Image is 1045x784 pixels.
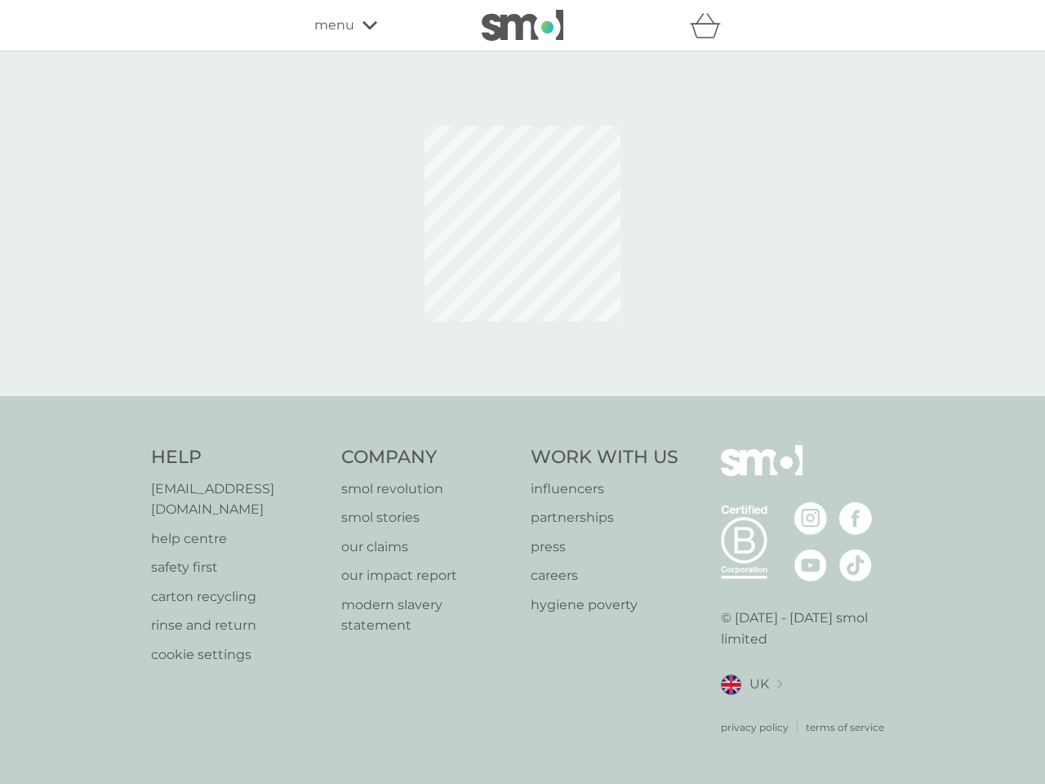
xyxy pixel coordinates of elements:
div: basket [690,9,731,42]
img: visit the smol Facebook page [839,502,872,535]
h4: Work With Us [531,445,678,470]
p: © [DATE] - [DATE] smol limited [721,608,895,649]
h4: Company [341,445,515,470]
a: cookie settings [151,644,325,666]
a: our claims [341,537,515,558]
a: influencers [531,479,678,500]
a: terms of service [806,719,884,735]
img: visit the smol Tiktok page [839,549,872,581]
a: carton recycling [151,586,325,608]
span: UK [749,674,769,695]
img: select a new location [777,680,782,689]
img: smol [721,445,803,501]
a: press [531,537,678,558]
a: privacy policy [721,719,789,735]
a: modern slavery statement [341,595,515,636]
a: smol revolution [341,479,515,500]
a: smol stories [341,507,515,528]
a: safety first [151,557,325,578]
a: [EMAIL_ADDRESS][DOMAIN_NAME] [151,479,325,520]
h4: Help [151,445,325,470]
a: rinse and return [151,615,325,636]
img: visit the smol Instagram page [794,502,827,535]
a: our impact report [341,565,515,586]
img: UK flag [721,675,741,695]
a: partnerships [531,507,678,528]
span: menu [314,15,354,36]
a: hygiene poverty [531,595,678,616]
img: smol [482,10,563,41]
img: visit the smol Youtube page [794,549,827,581]
a: careers [531,565,678,586]
a: help centre [151,528,325,550]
